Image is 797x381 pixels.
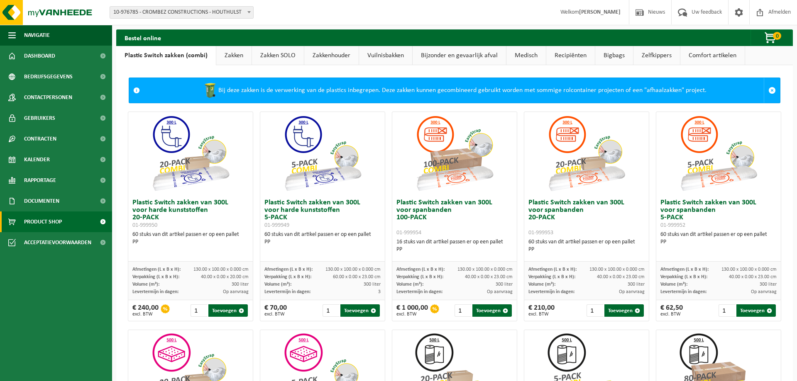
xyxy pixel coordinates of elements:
span: 01-999952 [660,222,685,228]
input: 1 [323,304,340,317]
img: 01-999953 [545,112,628,195]
span: Levertermijn in dagen: [396,289,443,294]
span: Verpakking (L x B x H): [264,274,311,279]
span: Bedrijfsgegevens [24,66,73,87]
span: excl. BTW [528,312,555,317]
button: Toevoegen [604,304,644,317]
img: 01-999952 [677,112,760,195]
span: Contracten [24,129,56,149]
a: Comfort artikelen [680,46,745,65]
span: 300 liter [760,282,777,287]
span: excl. BTW [396,312,428,317]
span: 300 liter [496,282,513,287]
span: 10-976785 - CROMBEZ CONSTRUCTIONS - HOUTHULST [110,7,253,18]
div: 60 stuks van dit artikel passen er op een pallet [132,231,249,246]
span: Volume (m³): [132,282,159,287]
span: Acceptatievoorwaarden [24,232,91,253]
span: Op aanvraag [751,289,777,294]
input: 1 [455,304,472,317]
span: Volume (m³): [660,282,687,287]
h3: Plastic Switch zakken van 300L voor harde kunststoffen 20-PACK [132,199,249,229]
a: Bigbags [595,46,633,65]
span: Verpakking (L x B x H): [132,274,179,279]
a: Bijzonder en gevaarlijk afval [413,46,506,65]
span: 130.00 x 100.00 x 0.000 cm [589,267,645,272]
input: 1 [191,304,208,317]
div: € 240,00 [132,304,159,317]
span: Documenten [24,191,59,211]
div: 60 stuks van dit artikel passen er op een pallet [528,238,645,253]
span: 01-999953 [528,230,553,236]
div: PP [528,246,645,253]
span: Levertermijn in dagen: [528,289,575,294]
span: Verpakking (L x B x H): [660,274,707,279]
span: Levertermijn in dagen: [132,289,178,294]
span: 130.00 x 100.00 x 0.000 cm [325,267,381,272]
span: Volume (m³): [528,282,555,287]
span: 40.00 x 0.00 x 20.00 cm [201,274,249,279]
span: Afmetingen (L x B x H): [528,267,577,272]
button: 0 [751,29,792,46]
a: Plastic Switch zakken (combi) [116,46,216,65]
span: excl. BTW [660,312,683,317]
span: 300 liter [232,282,249,287]
span: 130.00 x 100.00 x 0.000 cm [721,267,777,272]
div: 60 stuks van dit artikel passen er op een pallet [264,231,381,246]
div: PP [264,238,381,246]
span: 40.00 x 0.00 x 23.00 cm [729,274,777,279]
span: Verpakking (L x B x H): [396,274,443,279]
a: Zelfkippers [633,46,680,65]
button: Toevoegen [340,304,380,317]
div: PP [396,246,513,253]
span: 0 [773,32,781,40]
span: excl. BTW [264,312,287,317]
span: Navigatie [24,25,50,46]
a: Recipiënten [546,46,595,65]
span: 60.00 x 0.00 x 23.00 cm [333,274,381,279]
span: 130.00 x 100.00 x 0.000 cm [457,267,513,272]
button: Toevoegen [736,304,776,317]
div: 16 stuks van dit artikel passen er op een pallet [396,238,513,253]
span: 10-976785 - CROMBEZ CONSTRUCTIONS - HOUTHULST [110,6,254,19]
span: Op aanvraag [223,289,249,294]
span: Contactpersonen [24,87,72,108]
span: 01-999954 [396,230,421,236]
span: Kalender [24,149,50,170]
img: WB-0240-HPE-GN-50.png [202,82,218,99]
img: 01-999950 [149,112,232,195]
h2: Bestel online [116,29,169,46]
span: Dashboard [24,46,55,66]
div: € 62,50 [660,304,683,317]
span: Afmetingen (L x B x H): [660,267,709,272]
div: PP [660,238,777,246]
span: Afmetingen (L x B x H): [264,267,313,272]
div: 60 stuks van dit artikel passen er op een pallet [660,231,777,246]
span: 130.00 x 100.00 x 0.000 cm [193,267,249,272]
a: Sluit melding [764,78,780,103]
h3: Plastic Switch zakken van 300L voor spanbanden 5-PACK [660,199,777,229]
span: Product Shop [24,211,62,232]
input: 1 [587,304,604,317]
div: € 210,00 [528,304,555,317]
a: Medisch [506,46,546,65]
span: 40.00 x 0.00 x 23.00 cm [465,274,513,279]
span: excl. BTW [132,312,159,317]
span: Verpakking (L x B x H): [528,274,575,279]
span: 3 [378,289,381,294]
span: 300 liter [628,282,645,287]
span: Levertermijn in dagen: [264,289,310,294]
div: € 1 000,00 [396,304,428,317]
span: 01-999950 [132,222,157,228]
span: Volume (m³): [396,282,423,287]
iframe: chat widget [4,363,139,381]
a: Zakken SOLO [252,46,304,65]
span: Rapportage [24,170,56,191]
a: Zakken [216,46,252,65]
button: Toevoegen [472,304,512,317]
span: Gebruikers [24,108,55,129]
h3: Plastic Switch zakken van 300L voor spanbanden 100-PACK [396,199,513,236]
span: Levertermijn in dagen: [660,289,707,294]
h3: Plastic Switch zakken van 300L voor harde kunststoffen 5-PACK [264,199,381,229]
img: 01-999949 [281,112,364,195]
a: Vuilnisbakken [359,46,412,65]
